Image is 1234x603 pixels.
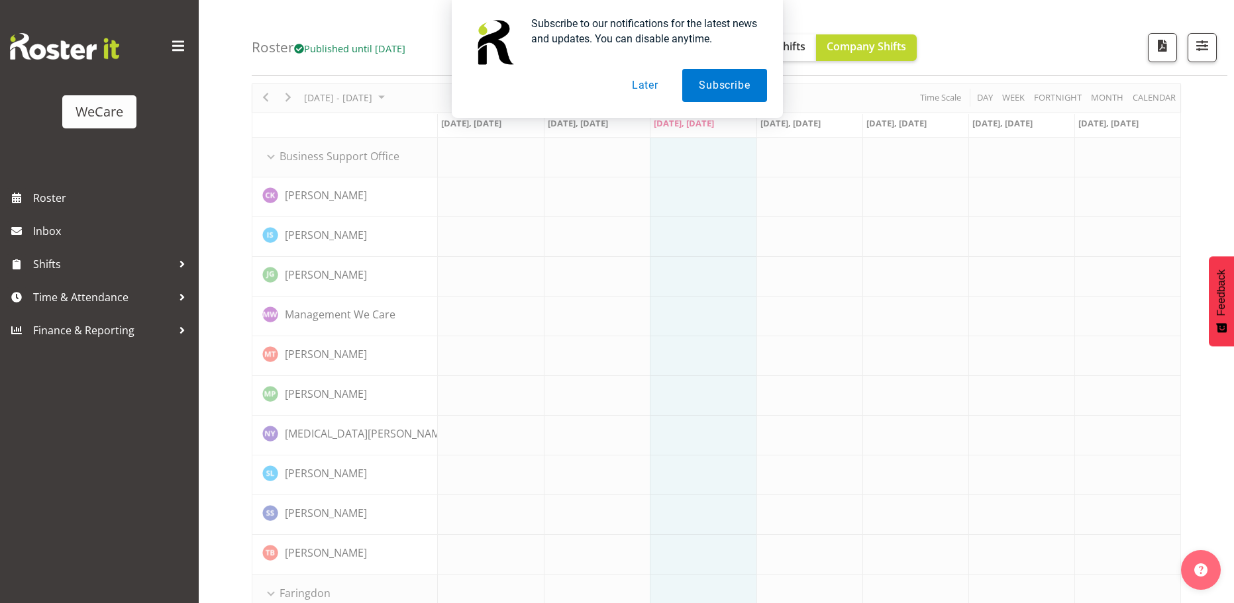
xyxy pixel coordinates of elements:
span: Feedback [1215,269,1227,316]
span: Shifts [33,254,172,274]
span: Time & Attendance [33,287,172,307]
span: Inbox [33,221,192,241]
div: Subscribe to our notifications for the latest news and updates. You can disable anytime. [521,16,767,46]
span: Roster [33,188,192,208]
button: Subscribe [682,69,766,102]
button: Later [615,69,675,102]
img: notification icon [468,16,521,69]
img: help-xxl-2.png [1194,563,1208,577]
span: Finance & Reporting [33,320,172,340]
button: Feedback - Show survey [1209,256,1234,346]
